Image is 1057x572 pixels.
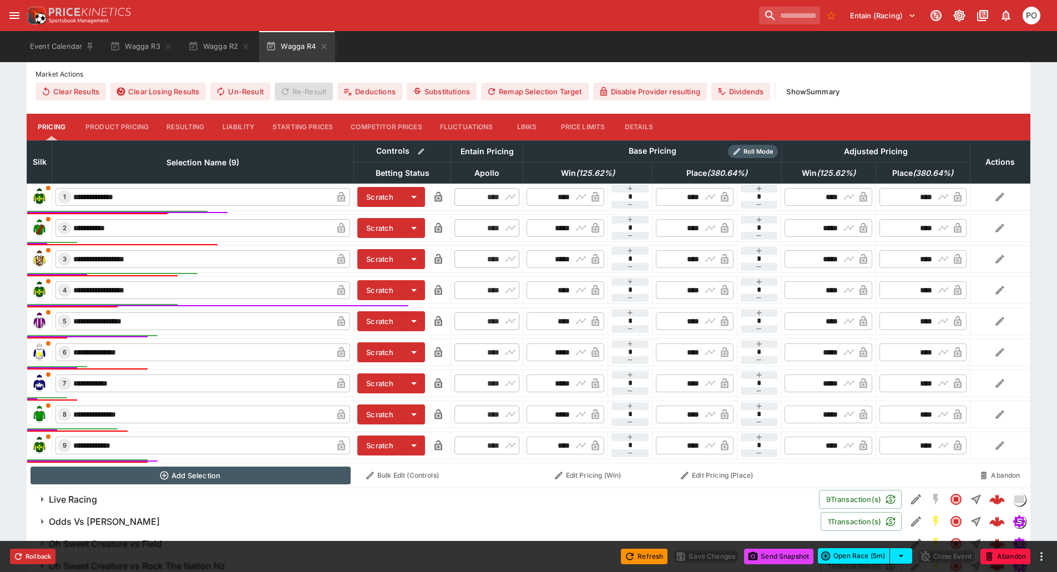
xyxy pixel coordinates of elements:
[621,549,667,564] button: Refresh
[77,114,158,140] button: Product Pricing
[1013,537,1026,550] div: simulator
[357,342,403,362] button: Scratch
[986,510,1008,533] a: 449f4b2f-e82d-4365-9b27-8fc0d72474d1
[822,7,840,24] button: No Bookmarks
[818,548,912,564] div: split button
[1013,515,1026,528] div: simulator
[31,374,48,392] img: runner 7
[973,6,993,26] button: Documentation
[342,114,431,140] button: Competitor Prices
[1035,550,1048,563] button: more
[481,83,589,100] button: Remap Selection Target
[31,437,48,454] img: runner 9
[966,512,986,531] button: Straight
[31,343,48,361] img: runner 6
[946,534,966,554] button: Closed
[966,489,986,509] button: Straight
[759,7,820,24] input: search
[1013,515,1025,528] img: simulator
[926,6,946,26] button: Connected to PK
[27,140,52,183] th: Silk
[890,548,912,564] button: select merge strategy
[357,373,403,393] button: Scratch
[674,166,760,180] span: Place(380.64%)
[1023,7,1040,24] div: Philip OConnor
[1013,538,1025,550] img: simulator
[357,436,403,455] button: Scratch
[27,510,821,533] button: Odds Vs [PERSON_NAME]
[966,534,986,554] button: Straight
[949,537,963,550] svg: Closed
[36,66,1021,83] label: Market Actions
[23,31,101,62] button: Event Calendar
[821,512,902,531] button: 1Transaction(s)
[60,411,69,418] span: 8
[711,83,770,100] button: Dividends
[61,193,68,201] span: 1
[906,512,926,531] button: Edit Detail
[502,114,552,140] button: Links
[946,512,966,531] button: Closed
[817,166,856,180] em: ( 125.62 %)
[357,467,448,484] button: Bulk Edit (Controls)
[31,312,48,330] img: runner 5
[880,166,965,180] span: Place(380.64%)
[210,83,270,100] button: Un-Result
[593,83,707,100] button: Disable Provider resulting
[60,442,69,449] span: 9
[31,250,48,268] img: runner 3
[946,489,966,509] button: Closed
[110,83,206,100] button: Clear Losing Results
[214,114,264,140] button: Liability
[989,514,1005,529] img: logo-cerberus--red.svg
[576,166,615,180] em: ( 125.62 %)
[1019,3,1044,28] button: Philip OConnor
[49,18,109,23] img: Sportsbook Management
[656,467,778,484] button: Edit Pricing (Place)
[906,489,926,509] button: Edit Detail
[973,467,1026,484] button: Abandon
[60,255,69,263] span: 3
[363,166,442,180] span: Betting Status
[31,219,48,237] img: runner 2
[354,140,451,162] th: Controls
[989,536,1005,551] div: cf7ccfdd-ac9b-45bb-940d-e0fc3ceb5f23
[949,6,969,26] button: Toggle light/dark mode
[451,140,523,162] th: Entain Pricing
[996,6,1016,26] button: Notifications
[275,83,333,100] span: Re-Result
[781,140,970,162] th: Adjusted Pricing
[707,166,747,180] em: ( 380.64 %)
[49,8,131,16] img: PriceKinetics
[27,488,819,510] button: Live Racing
[989,492,1005,507] div: 5dc63e5c-522b-42e1-829b-049a40da2fc2
[414,144,428,159] button: Bulk edit
[158,114,213,140] button: Resulting
[949,493,963,506] svg: Closed
[24,4,47,27] img: PriceKinetics Logo
[264,114,342,140] button: Starting Prices
[357,218,403,238] button: Scratch
[27,533,906,555] button: Oh Sweet Creature vs Field
[989,492,1005,507] img: logo-cerberus--red.svg
[154,156,251,169] span: Selection Name (9)
[4,6,24,26] button: open drawer
[949,515,963,528] svg: Closed
[1013,493,1026,506] div: liveracing
[357,187,403,207] button: Scratch
[527,467,649,484] button: Edit Pricing (Win)
[357,280,403,300] button: Scratch
[31,467,351,484] button: Add Selection
[407,83,477,100] button: Substitutions
[549,166,627,180] span: Win(125.62%)
[989,536,1005,551] img: logo-cerberus--red.svg
[49,494,97,505] h6: Live Racing
[624,144,681,158] div: Base Pricing
[451,162,523,183] th: Apollo
[60,379,68,387] span: 7
[980,550,1030,561] span: Mark an event as closed and abandoned.
[60,317,69,325] span: 5
[744,549,813,564] button: Send Snapshot
[989,514,1005,529] div: 449f4b2f-e82d-4365-9b27-8fc0d72474d1
[739,147,778,156] span: Roll Mode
